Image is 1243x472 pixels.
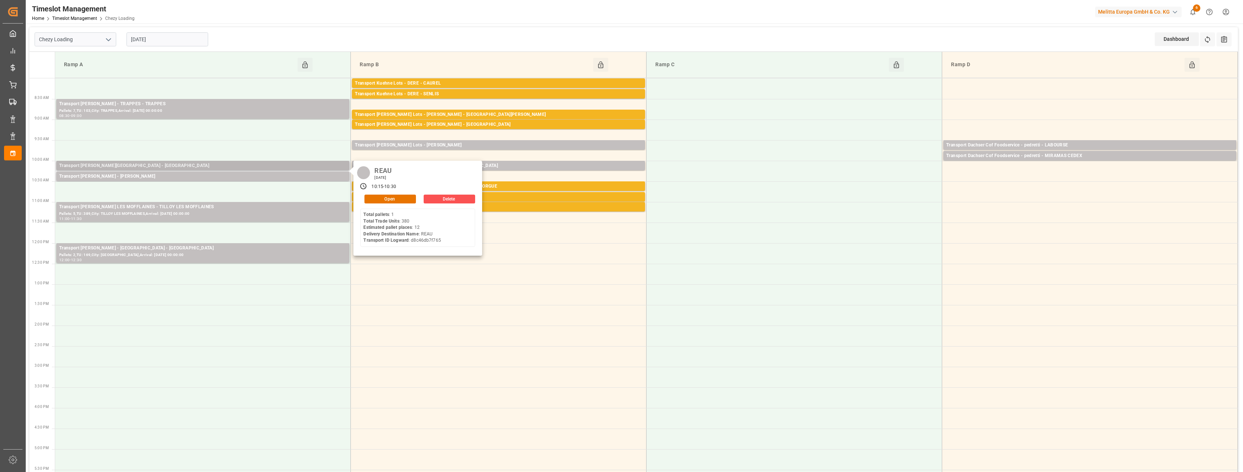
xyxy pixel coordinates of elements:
div: Pallets: 7,TU: 103,City: TRAPPES,Arrival: [DATE] 00:00:00 [59,108,346,114]
button: Help Center [1201,4,1218,20]
a: Timeslot Management [52,16,97,21]
input: DD-MM-YYYY [127,32,208,46]
div: Pallets: 1,TU: 380,City: [GEOGRAPHIC_DATA],Arrival: [DATE] 00:00:00 [59,180,346,187]
span: 3:30 PM [35,384,49,388]
div: Melitta Europa GmbH & Co. KG [1095,7,1182,17]
div: Pallets: 7,TU: 128,City: CARQUEFOU,Arrival: [DATE] 00:00:00 [355,149,642,155]
div: Transport [PERSON_NAME] - [GEOGRAPHIC_DATA] - [GEOGRAPHIC_DATA] [59,245,346,252]
div: Transport Dachser Cof Foodservice - pedretti - MIRAMAS CEDEX [946,152,1233,160]
div: 10:15 [371,184,383,190]
div: Pallets: 2,TU: 169,City: [GEOGRAPHIC_DATA],Arrival: [DATE] 00:00:00 [59,252,346,258]
div: 12:00 [59,258,70,262]
span: 12:00 PM [32,240,49,244]
span: 3:00 PM [35,363,49,368]
span: 2:00 PM [35,322,49,326]
a: Home [32,16,44,21]
div: Ramp A [61,58,298,72]
div: Transport [PERSON_NAME] Lots - ? - BLANQUEFORT [355,203,642,211]
div: Transport [PERSON_NAME] Lots - GAVIGNET - [GEOGRAPHIC_DATA] [355,162,642,170]
div: 10:30 [384,184,396,190]
div: Pallets: 3,TU: 6,City: MIRAMAS CEDEX,Arrival: [DATE] 00:00:00 [946,160,1233,166]
div: 08:30 [59,114,70,117]
b: Transport ID Logward [363,238,409,243]
span: 5:30 PM [35,466,49,471]
div: Transport [PERSON_NAME] - TRAPPES - TRAPPES [59,100,346,108]
span: 5:00 PM [35,446,49,450]
span: 11:00 AM [32,199,49,203]
div: Transport [PERSON_NAME] Lots - ? - ENTRAIGUES SUR LA SORGUE [355,183,642,190]
div: Pallets: 5,TU: ,City: [GEOGRAPHIC_DATA],Arrival: [DATE] 00:00:00 [355,211,642,217]
span: 12:30 PM [32,260,49,265]
div: 09:00 [71,114,82,117]
div: Pallets: 1,TU: ,City: [GEOGRAPHIC_DATA][PERSON_NAME],Arrival: [DATE] 00:00:00 [355,118,642,125]
span: 10:30 AM [32,178,49,182]
div: Pallets: 5,TU: 14,City: LABOURSE,Arrival: [DATE] 00:00:00 [946,149,1233,155]
div: Transport [PERSON_NAME] Lots - [PERSON_NAME] - [GEOGRAPHIC_DATA][PERSON_NAME] [355,111,642,118]
div: - [70,217,71,220]
span: 4:00 PM [35,405,49,409]
span: 1:30 PM [35,302,49,306]
div: Dashboard [1155,32,1199,46]
div: Pallets: ,TU: 532,City: [GEOGRAPHIC_DATA],Arrival: [DATE] 00:00:00 [355,128,642,135]
div: Transport [PERSON_NAME] - [PERSON_NAME] [59,173,346,180]
span: 10:00 AM [32,157,49,162]
div: REAU [372,164,394,175]
input: Type to search/select [35,32,116,46]
div: Transport [PERSON_NAME] Lots - [PERSON_NAME] [355,142,642,149]
b: Delivery Destination Name [363,231,419,237]
span: 1:00 PM [35,281,49,285]
b: Total Trade Units [363,219,399,224]
div: Pallets: 1,TU: 228,City: [GEOGRAPHIC_DATA],Arrival: [DATE] 00:00:00 [355,87,642,93]
div: Pallets: 2,TU: 441,City: ENTRAIGUES SUR LA SORGUE,Arrival: [DATE] 00:00:00 [355,190,642,196]
b: Total pallets [363,212,389,217]
div: 12:30 [71,258,82,262]
div: Pallets: 7,TU: 96,City: [GEOGRAPHIC_DATA],Arrival: [DATE] 00:00:00 [355,170,642,176]
b: Estimated pallet places [363,225,412,230]
span: 9:30 AM [35,137,49,141]
button: Melitta Europa GmbH & Co. KG [1095,5,1185,19]
div: Ramp C [652,58,888,72]
button: Delete [424,195,475,203]
div: Transport Kuehne Lots - DERE - SENLIS [355,91,642,98]
div: Pallets: ,TU: 57,City: CESTAS,Arrival: [DATE] 00:00:00 [355,201,642,207]
div: Pallets: 1,TU: 74,City: [GEOGRAPHIC_DATA],Arrival: [DATE] 00:00:00 [59,170,346,176]
button: show 6 new notifications [1185,4,1201,20]
div: - [70,258,71,262]
div: Pallets: 5,TU: 389,City: TILLOY LES MOFFLAINES,Arrival: [DATE] 00:00:00 [59,211,346,217]
span: 8:30 AM [35,96,49,100]
div: [DATE] [372,175,394,180]
div: Transport [PERSON_NAME] Lots - ? - CESTAS [355,194,642,201]
div: Transport [PERSON_NAME] LES MOFFLAINES - TILLOY LES MOFFLAINES [59,203,346,211]
div: - [70,114,71,117]
div: Timeslot Management [32,3,135,14]
div: Transport [PERSON_NAME][GEOGRAPHIC_DATA] - [GEOGRAPHIC_DATA] [59,162,346,170]
span: 4:30 PM [35,425,49,429]
div: - [383,184,384,190]
button: open menu [103,34,114,45]
div: 11:30 [71,217,82,220]
div: : 1 : 380 : 12 : REAU : d8c46db7f765 [363,212,441,244]
div: Transport Kuehne Lots - DERE - CAUREL [355,80,642,87]
span: 2:30 PM [35,343,49,347]
div: 11:00 [59,217,70,220]
span: 9:00 AM [35,116,49,120]
div: Transport Dachser Cof Foodservice - pedretti - LABOURSE [946,142,1233,149]
div: Ramp B [357,58,593,72]
span: 6 [1193,4,1200,12]
button: Open [364,195,416,203]
span: 11:30 AM [32,219,49,223]
div: Transport [PERSON_NAME] Lots - [PERSON_NAME] - [GEOGRAPHIC_DATA] [355,121,642,128]
div: Ramp D [948,58,1184,72]
div: Pallets: 1,TU: 1042,City: [GEOGRAPHIC_DATA],Arrival: [DATE] 00:00:00 [355,98,642,104]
